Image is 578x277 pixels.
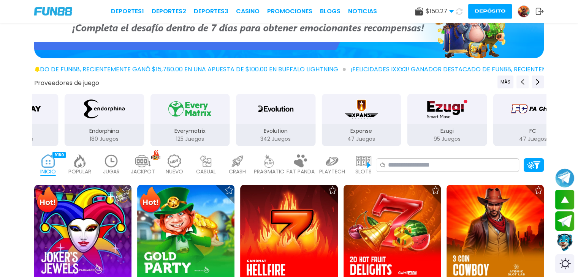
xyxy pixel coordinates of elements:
p: Expanse [321,127,401,135]
p: 125 Juegos [150,135,230,143]
a: Deportes2 [152,7,186,16]
img: home_active.webp [41,154,56,168]
button: Everymatrix [147,93,233,147]
button: Join telegram [555,211,574,231]
p: CASUAL [196,168,216,176]
img: Endorphina [80,98,128,120]
div: Switch theme [555,254,574,273]
img: Evolution [254,98,297,120]
button: Previous providers [497,76,513,88]
button: Expanse [318,93,404,147]
a: Deportes3 [194,7,228,16]
p: NUEVO [166,168,183,176]
a: Promociones [267,7,312,16]
div: 9180 [52,152,66,158]
p: SLOTS [355,168,372,176]
p: 342 Juegos [236,135,316,143]
img: crash_light.webp [230,154,245,168]
p: Endorphina [65,127,144,135]
a: Avatar [518,5,535,17]
img: slots_light.webp [356,154,371,168]
p: FC [493,127,573,135]
img: Company Logo [34,7,72,16]
button: Evolution [233,93,319,147]
p: Everymatrix [150,127,230,135]
button: Join telegram channel [555,168,574,188]
button: Proveedores de juego [34,79,99,87]
img: FC [509,98,557,120]
p: POPULAR [68,168,91,176]
p: INICIO [40,168,56,176]
button: Depósito [468,4,512,19]
p: 180 Juegos [65,135,144,143]
button: Next providers [532,76,544,88]
p: CRASH [229,168,246,176]
img: hot [151,150,160,160]
p: 47 Juegos [493,135,573,143]
p: JACKPOT [131,168,155,176]
img: playtech_light.webp [325,154,340,168]
button: Ezugi [404,93,490,147]
p: Evolution [236,127,316,135]
p: PLAYTECH [319,168,345,176]
a: CASINO [236,7,260,16]
p: PRAGMATIC [254,168,284,176]
button: FC [490,93,576,147]
button: Contact customer service [555,233,574,252]
a: BLOGS [320,7,340,16]
a: Deportes1 [111,7,144,16]
img: Hot [35,186,60,215]
img: casual_light.webp [198,154,214,168]
img: Avatar [518,6,529,17]
p: 95 Juegos [407,135,487,143]
img: Ezugi [423,98,471,120]
button: Endorphina [62,93,147,147]
p: Ezugi [407,127,487,135]
img: jackpot_light.webp [135,154,150,168]
img: Hot [138,186,163,215]
button: Previous providers [516,76,529,88]
img: new_light.webp [167,154,182,168]
img: fat_panda_light.webp [293,154,308,168]
span: $ 150.27 [426,7,454,16]
img: Everymatrix [166,98,214,120]
img: popular_light.webp [72,154,87,168]
a: NOTICIAS [348,7,377,16]
p: JUGAR [103,168,120,176]
img: recent_light.webp [104,154,119,168]
img: Expanse [344,98,380,120]
p: FAT PANDA [287,168,315,176]
p: 47 Juegos [321,135,401,143]
button: scroll up [555,190,574,209]
img: Platform Filter [527,161,540,169]
img: pragmatic_light.webp [261,154,277,168]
